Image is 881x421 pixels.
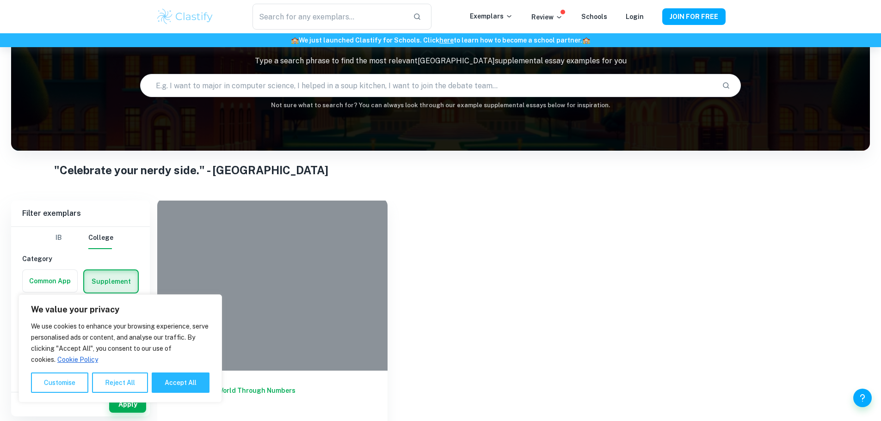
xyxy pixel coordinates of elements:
button: Common App [23,270,77,292]
span: 🏫 [291,37,299,44]
button: Reject All [92,372,148,393]
a: Schools [581,13,607,20]
p: Type a search phrase to find the most relevant [GEOGRAPHIC_DATA] supplemental essay examples for you [11,55,870,67]
button: Customise [31,372,88,393]
a: here [439,37,454,44]
button: JOIN FOR FREE [662,8,726,25]
h6: Filter exemplars [11,201,150,226]
button: Supplement [84,270,138,293]
div: Filter type choice [48,227,113,249]
p: Exemplars [470,11,513,21]
img: Clastify logo [156,7,215,26]
a: Login [626,13,644,20]
p: Review [531,12,563,22]
button: Accept All [152,372,209,393]
button: Apply [109,396,146,413]
span: 🏫 [582,37,590,44]
input: E.g. I want to major in computer science, I helped in a soup kitchen, I want to join the debate t... [141,73,715,98]
p: We use cookies to enhance your browsing experience, serve personalised ads or content, and analys... [31,321,209,365]
h6: Category [22,254,139,264]
button: College [88,227,113,249]
input: Search for any exemplars... [253,4,405,30]
p: We value your privacy [31,304,209,315]
h1: "Celebrate your nerdy side." - [GEOGRAPHIC_DATA] [54,162,827,178]
h6: Unraveling the World Through Numbers [168,385,376,416]
h6: Not sure what to search for? You can always look through our example supplemental essays below fo... [11,101,870,110]
h6: We just launched Clastify for Schools. Click to learn how to become a school partner. [2,35,879,45]
a: Cookie Policy [57,355,99,364]
button: Help and Feedback [853,389,872,407]
div: We value your privacy [18,294,222,403]
button: Search [718,78,734,93]
button: IB [48,227,70,249]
